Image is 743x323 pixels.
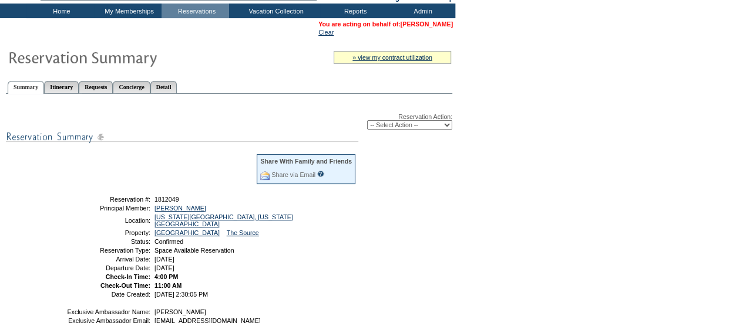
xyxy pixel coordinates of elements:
[260,158,352,165] div: Share With Family and Friends
[26,4,94,18] td: Home
[388,4,455,18] td: Admin
[150,81,177,93] a: Detail
[106,273,150,280] strong: Check-In Time:
[66,291,150,298] td: Date Created:
[318,21,453,28] span: You are acting on behalf of:
[66,229,150,236] td: Property:
[8,81,44,94] a: Summary
[66,247,150,254] td: Reservation Type:
[154,282,181,289] span: 11:00 AM
[6,130,358,144] img: subTtlResSummary.gif
[100,282,150,289] strong: Check-Out Time:
[154,256,174,263] span: [DATE]
[79,81,113,93] a: Requests
[229,4,320,18] td: Vacation Collection
[113,81,150,93] a: Concierge
[401,21,453,28] a: [PERSON_NAME]
[271,171,315,178] a: Share via Email
[154,273,178,280] span: 4:00 PM
[94,4,162,18] td: My Memberships
[66,196,150,203] td: Reservation #:
[66,238,150,245] td: Status:
[154,196,179,203] span: 1812049
[352,54,432,61] a: » view my contract utilization
[154,229,220,236] a: [GEOGRAPHIC_DATA]
[154,247,234,254] span: Space Available Reservation
[154,205,206,212] a: [PERSON_NAME]
[6,113,452,130] div: Reservation Action:
[154,238,183,245] span: Confirmed
[227,229,259,236] a: The Source
[66,213,150,227] td: Location:
[154,264,174,271] span: [DATE]
[8,45,243,69] img: Reservaton Summary
[154,308,206,315] span: [PERSON_NAME]
[318,29,334,36] a: Clear
[66,264,150,271] td: Departure Date:
[162,4,229,18] td: Reservations
[320,4,388,18] td: Reports
[66,256,150,263] td: Arrival Date:
[44,81,79,93] a: Itinerary
[154,213,293,227] a: [US_STATE][GEOGRAPHIC_DATA], [US_STATE][GEOGRAPHIC_DATA]
[66,205,150,212] td: Principal Member:
[66,308,150,315] td: Exclusive Ambassador Name:
[154,291,208,298] span: [DATE] 2:30:05 PM
[317,171,324,177] input: What is this?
